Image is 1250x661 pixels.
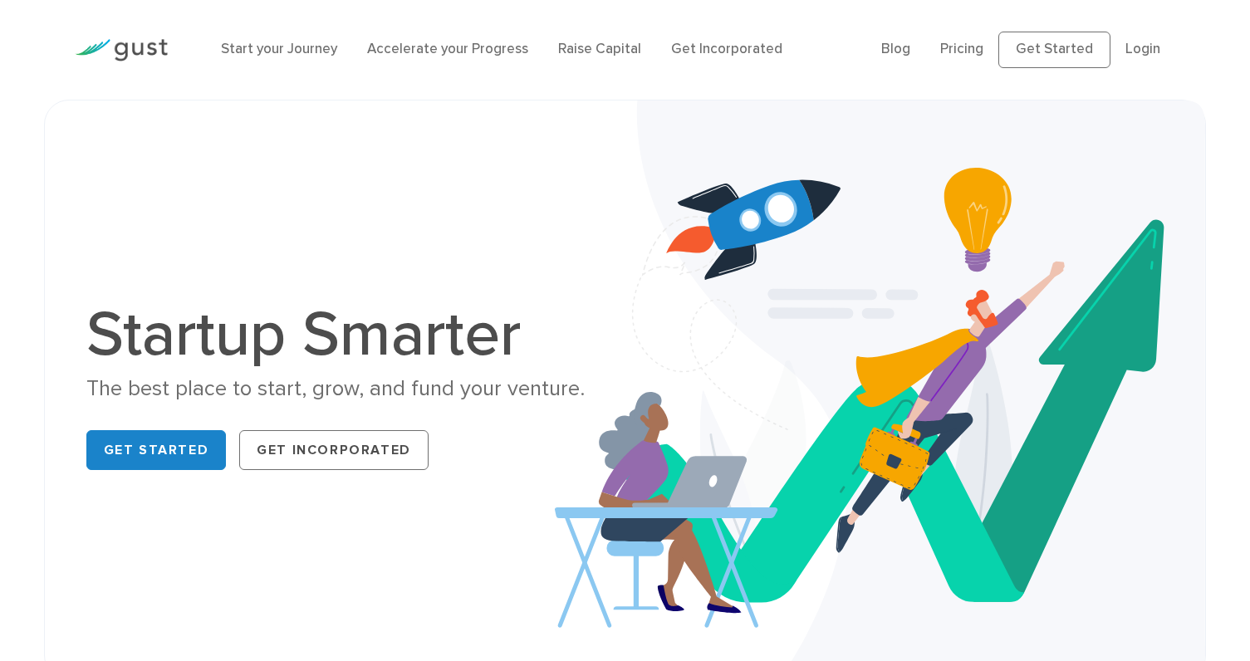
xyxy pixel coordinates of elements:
[940,41,983,57] a: Pricing
[221,41,337,57] a: Start your Journey
[1125,41,1160,57] a: Login
[86,375,613,404] div: The best place to start, grow, and fund your venture.
[671,41,782,57] a: Get Incorporated
[86,430,227,470] a: Get Started
[881,41,910,57] a: Blog
[998,32,1110,68] a: Get Started
[86,303,613,366] h1: Startup Smarter
[75,39,168,61] img: Gust Logo
[367,41,528,57] a: Accelerate your Progress
[558,41,641,57] a: Raise Capital
[239,430,429,470] a: Get Incorporated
